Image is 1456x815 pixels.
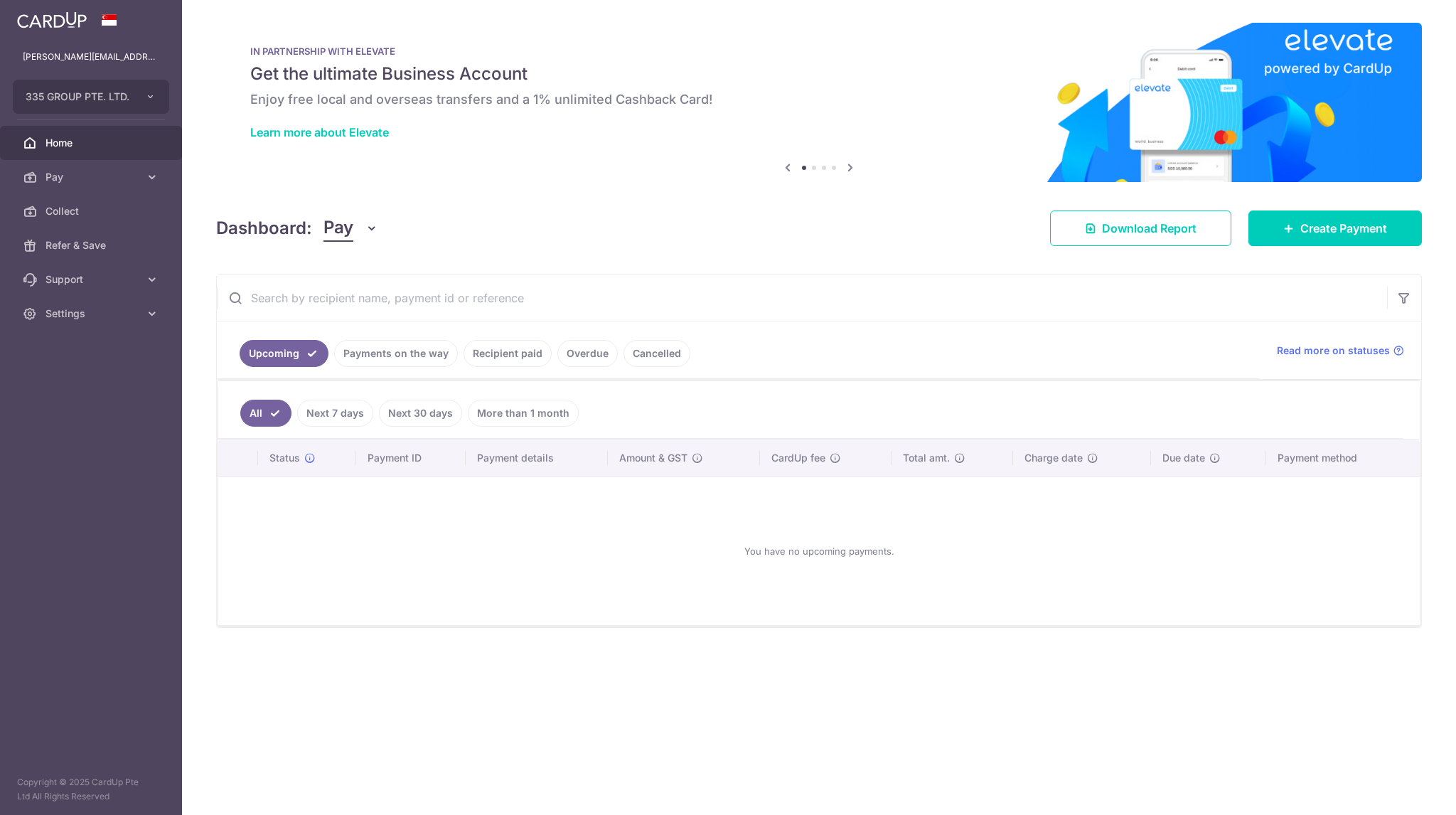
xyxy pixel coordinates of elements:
img: CardUp [17,11,87,28]
input: Search by recipient name, payment id or reference [217,275,1387,321]
a: Cancelled [623,340,690,367]
span: Home [45,136,139,150]
h6: Enjoy free local and overseas transfers and a 1% unlimited Cashback Card! [250,91,1388,108]
span: Due date [1162,451,1205,465]
span: Read more on statuses [1277,343,1390,358]
span: CardUp fee [771,451,825,465]
span: Amount & GST [619,451,687,465]
span: Pay [323,215,353,242]
th: Payment details [466,440,608,476]
span: Collect [45,204,139,218]
a: Recipient paid [464,340,552,367]
span: Pay [45,170,139,184]
h4: Dashboard: [216,215,312,241]
a: Next 7 days [297,400,373,427]
span: 335 GROUP PTE. LTD. [26,90,131,104]
th: Payment ID [356,440,466,476]
a: Read more on statuses [1277,343,1404,358]
button: 335 GROUP PTE. LTD. [13,80,169,114]
a: Learn more about Elevate [250,125,389,139]
a: Upcoming [240,340,328,367]
th: Payment method [1266,440,1420,476]
span: Create Payment [1300,220,1387,237]
a: More than 1 month [468,400,579,427]
a: Download Report [1050,211,1231,246]
span: Settings [45,307,139,321]
a: Overdue [557,340,618,367]
a: All [240,400,291,427]
span: Charge date [1024,451,1083,465]
img: Renovation banner [216,23,1422,182]
span: Total amt. [903,451,950,465]
div: You have no upcoming payments. [235,489,1403,614]
p: IN PARTNERSHIP WITH ELEVATE [250,46,1388,57]
a: Payments on the way [334,340,458,367]
a: Create Payment [1248,211,1422,246]
p: [PERSON_NAME][EMAIL_ADDRESS][DOMAIN_NAME] [23,50,159,64]
span: Support [45,272,139,287]
button: Pay [323,215,378,242]
span: Refer & Save [45,238,139,252]
span: Status [269,451,300,465]
a: Next 30 days [379,400,462,427]
h5: Get the ultimate Business Account [250,63,1388,85]
span: Download Report [1102,220,1197,237]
